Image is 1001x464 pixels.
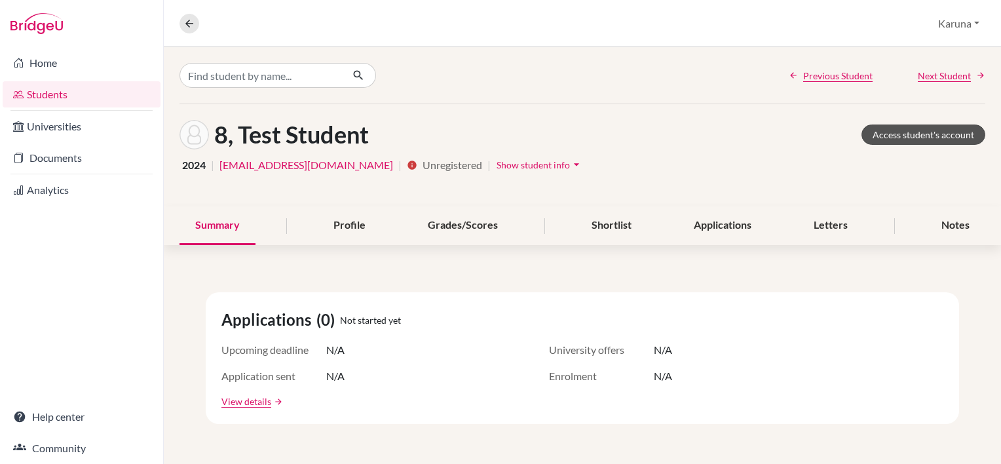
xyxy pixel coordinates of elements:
[496,155,584,175] button: Show student infoarrow_drop_down
[316,308,340,332] span: (0)
[487,157,491,173] span: |
[221,368,326,384] span: Application sent
[861,125,985,145] a: Access student's account
[318,206,381,245] div: Profile
[3,113,161,140] a: Universities
[340,313,401,327] span: Not started yet
[211,157,214,173] span: |
[3,177,161,203] a: Analytics
[221,342,326,358] span: Upcoming deadline
[789,69,873,83] a: Previous Student
[549,342,654,358] span: University offers
[221,308,316,332] span: Applications
[179,206,255,245] div: Summary
[423,157,482,173] span: Unregistered
[179,120,209,149] img: Test Student 8's avatar
[678,206,767,245] div: Applications
[179,63,342,88] input: Find student by name...
[326,368,345,384] span: N/A
[654,368,672,384] span: N/A
[214,121,369,149] h1: 8, Test Student
[932,11,985,36] button: Karuna
[271,397,283,406] a: arrow_forward
[570,158,583,171] i: arrow_drop_down
[549,368,654,384] span: Enrolment
[182,157,206,173] span: 2024
[3,435,161,461] a: Community
[398,157,402,173] span: |
[3,50,161,76] a: Home
[10,13,63,34] img: Bridge-U
[407,160,417,170] i: info
[803,69,873,83] span: Previous Student
[221,395,271,408] a: View details
[412,206,514,245] div: Grades/Scores
[3,81,161,107] a: Students
[576,206,647,245] div: Shortlist
[798,206,863,245] div: Letters
[219,157,393,173] a: [EMAIL_ADDRESS][DOMAIN_NAME]
[3,145,161,171] a: Documents
[918,69,971,83] span: Next Student
[926,206,985,245] div: Notes
[918,69,985,83] a: Next Student
[3,404,161,430] a: Help center
[654,342,672,358] span: N/A
[326,342,345,358] span: N/A
[497,159,570,170] span: Show student info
